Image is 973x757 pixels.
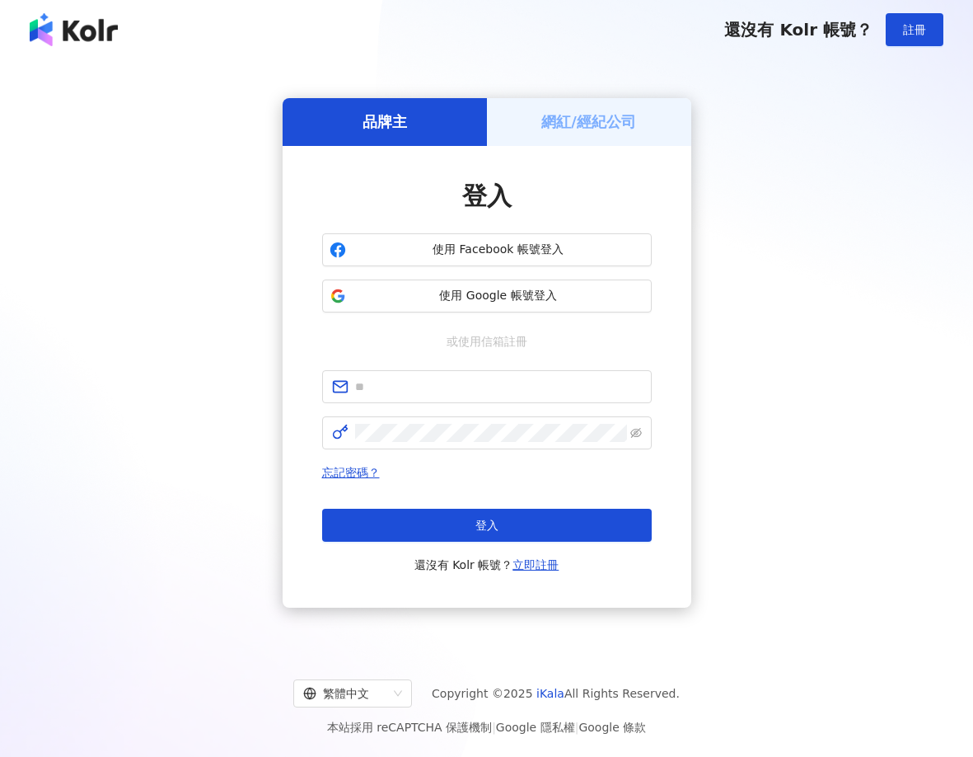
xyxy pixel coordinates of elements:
[462,181,512,210] span: 登入
[363,111,407,132] h5: 品牌主
[475,519,498,532] span: 登入
[630,427,642,439] span: eye-invisible
[322,280,652,313] button: 使用 Google 帳號登入
[414,555,559,575] span: 還沒有 Kolr 帳號？
[353,288,644,304] span: 使用 Google 帳號登入
[435,332,539,350] span: 或使用信箱註冊
[30,13,118,46] img: logo
[322,466,380,479] a: 忘記密碼？
[903,23,926,36] span: 註冊
[512,558,559,571] a: 立即註冊
[536,687,564,700] a: iKala
[303,680,387,707] div: 繁體中文
[353,242,644,258] span: 使用 Facebook 帳號登入
[496,721,575,734] a: Google 隱私權
[432,684,680,703] span: Copyright © 2025 All Rights Reserved.
[541,111,636,132] h5: 網紅/經紀公司
[575,721,579,734] span: |
[322,233,652,266] button: 使用 Facebook 帳號登入
[327,717,646,737] span: 本站採用 reCAPTCHA 保護機制
[886,13,943,46] button: 註冊
[492,721,496,734] span: |
[724,20,872,40] span: 還沒有 Kolr 帳號？
[578,721,646,734] a: Google 條款
[322,509,652,542] button: 登入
